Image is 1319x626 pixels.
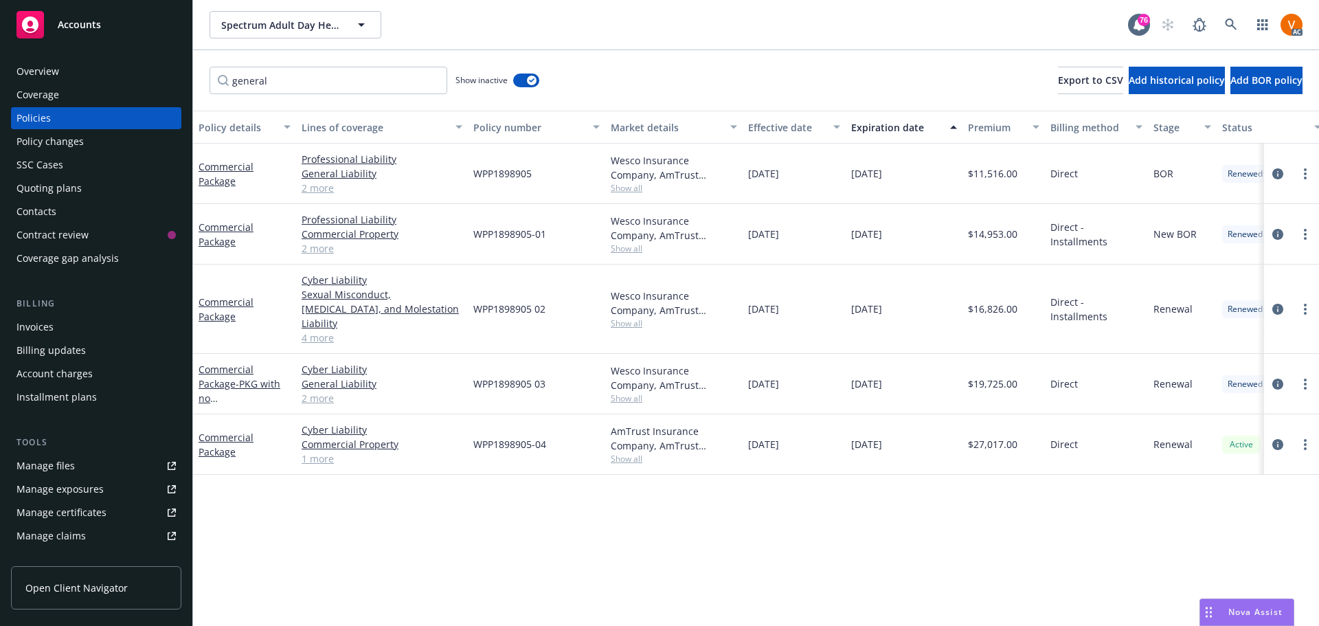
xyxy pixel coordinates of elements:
span: [DATE] [748,166,779,181]
span: Direct [1050,166,1078,181]
span: [DATE] [851,166,882,181]
div: Lines of coverage [302,120,447,135]
button: Add historical policy [1129,67,1225,94]
a: Contacts [11,201,181,223]
a: Commercial Package [199,221,253,248]
div: Billing updates [16,339,86,361]
span: Export to CSV [1058,74,1123,87]
span: Add historical policy [1129,74,1225,87]
span: [DATE] [748,377,779,391]
a: Accounts [11,5,181,44]
a: Commercial Package [199,363,289,419]
div: Effective date [748,120,825,135]
span: Renewed [1228,168,1263,180]
div: Expiration date [851,120,942,135]
a: circleInformation [1270,166,1286,182]
div: Drag to move [1200,599,1217,625]
div: 76 [1138,14,1150,26]
a: Policies [11,107,181,129]
span: Renewed [1228,228,1263,241]
span: Spectrum Adult Day Health Services [221,18,340,32]
span: [DATE] [748,437,779,451]
a: Commercial Package [199,431,253,458]
span: Renewed [1228,378,1263,390]
span: $27,017.00 [968,437,1017,451]
a: more [1297,376,1314,392]
span: Show all [611,243,737,254]
div: Manage certificates [16,502,106,524]
span: [DATE] [851,437,882,451]
a: Professional Liability [302,212,462,227]
a: 4 more [302,331,462,345]
span: Renewed [1228,303,1263,315]
span: WPP1898905-01 [473,227,546,241]
a: Manage certificates [11,502,181,524]
div: Policy number [473,120,585,135]
button: Add BOR policy [1230,67,1303,94]
span: [DATE] [748,227,779,241]
a: more [1297,301,1314,317]
div: Coverage gap analysis [16,247,119,269]
button: Spectrum Adult Day Health Services [210,11,381,38]
div: Policy changes [16,131,84,153]
span: [DATE] [851,377,882,391]
span: [DATE] [851,302,882,316]
a: Professional Liability [302,152,462,166]
div: Premium [968,120,1024,135]
button: Export to CSV [1058,67,1123,94]
div: Policy details [199,120,275,135]
button: Expiration date [846,111,962,144]
span: Renewal [1153,302,1193,316]
a: Commercial Package [199,160,253,188]
a: Manage exposures [11,478,181,500]
button: Billing method [1045,111,1148,144]
span: - PKG with no PL/[PERSON_NAME] [199,377,289,419]
a: Manage claims [11,525,181,547]
span: [DATE] [748,302,779,316]
a: Commercial Package [199,295,253,323]
span: Direct [1050,437,1078,451]
span: $16,826.00 [968,302,1017,316]
span: Renewal [1153,437,1193,451]
a: Account charges [11,363,181,385]
div: Tools [11,436,181,449]
span: Direct [1050,377,1078,391]
div: Wesco Insurance Company, AmTrust Financial Services [611,364,737,392]
div: Billing method [1050,120,1127,135]
a: Quoting plans [11,177,181,199]
div: Manage exposures [16,478,104,500]
div: Policies [16,107,51,129]
div: Status [1222,120,1306,135]
div: AmTrust Insurance Company, AmTrust Financial Services [611,424,737,453]
a: 2 more [302,241,462,256]
span: Direct - Installments [1050,295,1142,324]
span: Show all [611,453,737,465]
div: Coverage [16,84,59,106]
a: Report a Bug [1186,11,1213,38]
span: Show all [611,182,737,194]
span: Renewal [1153,377,1193,391]
a: more [1297,166,1314,182]
a: circleInformation [1270,301,1286,317]
div: Stage [1153,120,1196,135]
div: Manage files [16,455,75,477]
span: Nova Assist [1228,606,1283,618]
span: WPP1898905 [473,166,532,181]
div: Wesco Insurance Company, AmTrust Financial Services [611,153,737,182]
a: Switch app [1249,11,1276,38]
a: circleInformation [1270,376,1286,392]
span: $14,953.00 [968,227,1017,241]
span: WPP1898905 02 [473,302,545,316]
div: Quoting plans [16,177,82,199]
button: Stage [1148,111,1217,144]
div: Wesco Insurance Company, AmTrust Financial Services [611,289,737,317]
span: Add BOR policy [1230,74,1303,87]
button: Nova Assist [1199,599,1294,626]
button: Premium [962,111,1045,144]
a: Manage files [11,455,181,477]
a: General Liability [302,377,462,391]
a: Overview [11,60,181,82]
a: Contract review [11,224,181,246]
span: $11,516.00 [968,166,1017,181]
